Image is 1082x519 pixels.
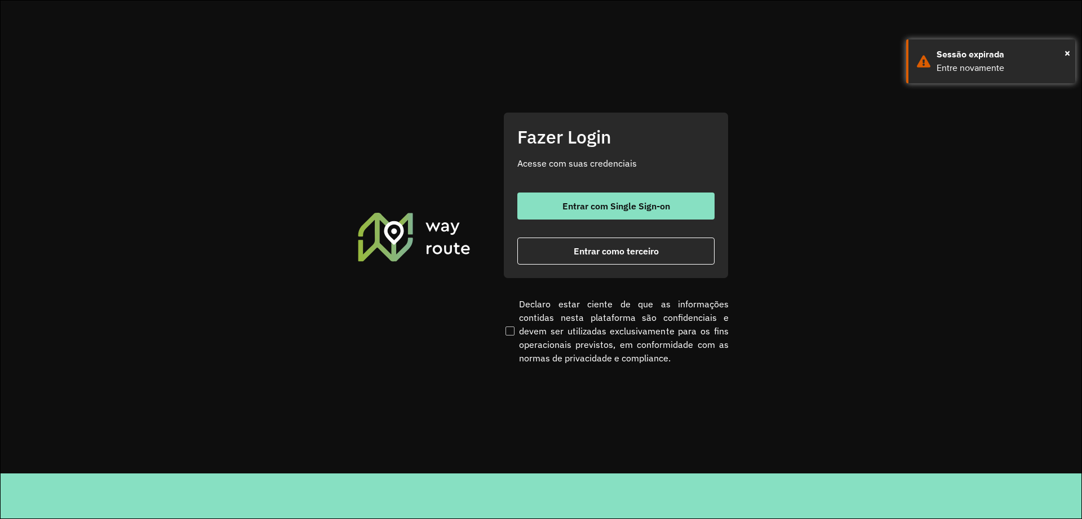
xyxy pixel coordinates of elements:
span: Entrar com Single Sign-on [562,202,670,211]
h2: Fazer Login [517,126,715,147]
div: Entre novamente [937,61,1067,75]
img: Roteirizador AmbevTech [356,211,472,263]
label: Declaro estar ciente de que as informações contidas nesta plataforma são confidenciais e devem se... [503,297,729,365]
div: Sessão expirada [937,48,1067,61]
span: × [1065,44,1070,61]
p: Acesse com suas credenciais [517,156,715,170]
button: button [517,193,715,220]
button: Close [1065,44,1070,61]
span: Entrar como terceiro [574,247,659,256]
button: button [517,238,715,265]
